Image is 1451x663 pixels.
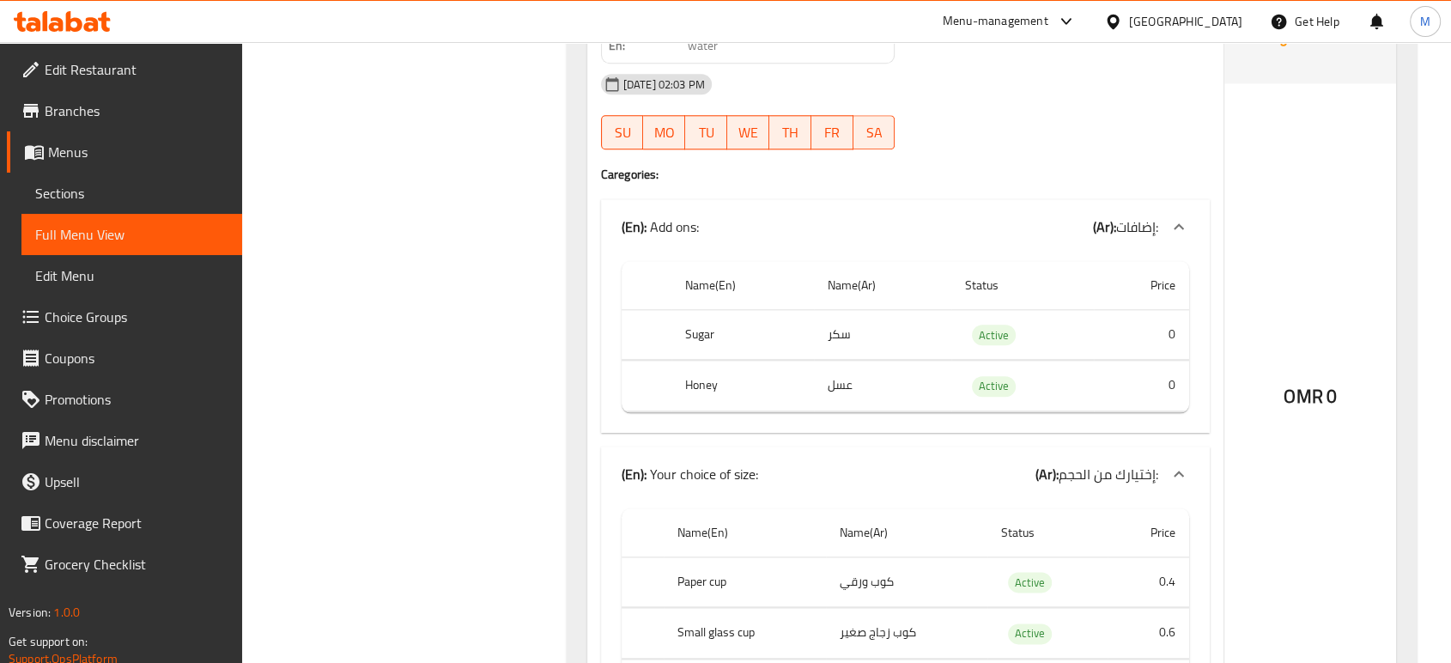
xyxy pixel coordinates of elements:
a: Grocery Checklist [7,544,242,585]
span: Active [972,325,1016,345]
a: Sections [21,173,242,214]
a: Edit Restaurant [7,49,242,90]
h4: Caregories: [601,166,1210,183]
div: [GEOGRAPHIC_DATA] [1129,12,1242,31]
th: Honey [671,361,814,411]
span: Full Menu View [35,224,228,245]
th: Paper cup [664,557,826,607]
span: Active [1008,623,1052,643]
span: Menus [48,142,228,162]
th: Name(Ar) [826,508,987,557]
table: choices table [622,261,1189,412]
th: Status [987,508,1108,557]
span: TU [692,120,720,145]
b: (En): [622,461,647,487]
td: 0.6 [1108,608,1188,659]
a: Coverage Report [7,502,242,544]
span: إضافات: [1116,214,1158,240]
button: TU [685,115,727,149]
span: Active [1008,573,1052,593]
span: SA [860,120,889,145]
td: 0 [1094,309,1189,360]
th: Name(En) [671,261,814,310]
button: FR [811,115,853,149]
span: 0 [1327,380,1337,413]
span: WE [734,120,762,145]
th: Small glass cup [664,608,826,659]
span: Grocery Checklist [45,554,228,575]
p: Add ons: [622,216,699,237]
a: Choice Groups [7,296,242,338]
a: Coupons [7,338,242,379]
span: Edit Restaurant [45,59,228,80]
span: 1.0.0 [53,601,80,623]
span: TH [776,120,804,145]
b: (En): [622,214,647,240]
span: OMR [1284,380,1322,413]
th: Price [1094,261,1189,310]
div: (En): Add ons:(Ar):إضافات: [601,199,1210,254]
span: M [1420,12,1430,31]
div: Active [972,325,1016,345]
td: عسل [814,361,951,411]
span: Coupons [45,348,228,368]
button: WE [727,115,769,149]
th: Name(Ar) [814,261,951,310]
b: (Ar): [1035,461,1059,487]
span: MO [650,120,678,145]
button: MO [643,115,685,149]
span: Edit Menu [35,265,228,286]
div: Active [972,376,1016,397]
a: Upsell [7,461,242,502]
span: Upsell [45,471,228,492]
span: SU [609,120,637,145]
th: Sugar [671,309,814,360]
span: Choice Groups [45,307,228,327]
b: (Ar): [1093,214,1116,240]
th: Price [1108,508,1188,557]
span: Branches [45,100,228,121]
button: TH [769,115,811,149]
span: Promotions [45,389,228,410]
button: SA [853,115,895,149]
strong: Description En: [609,14,684,56]
a: Menu disclaimer [7,420,242,461]
span: Active [972,376,1016,396]
a: Menus [7,131,242,173]
span: [DATE] 02:03 PM [616,76,712,93]
td: سكر [814,309,951,360]
span: Menu disclaimer [45,430,228,451]
a: Branches [7,90,242,131]
span: Sections [35,183,228,204]
th: Name(En) [664,508,826,557]
td: 0 [1094,361,1189,411]
span: Coverage Report [45,513,228,533]
td: كوب زجاج صغير [826,608,987,659]
p: Your choice of size: [622,464,758,484]
div: (En): Your choice of size:(Ar):إختيارك من الحجم: [601,447,1210,502]
td: كوب ورقي [826,557,987,607]
a: Edit Menu [21,255,242,296]
button: SU [601,115,644,149]
div: Active [1008,623,1052,644]
a: Promotions [7,379,242,420]
a: Full Menu View [21,214,242,255]
th: Status [951,261,1094,310]
span: Version: [9,601,51,623]
span: إختيارك من الحجم: [1059,461,1158,487]
div: Menu-management [943,11,1048,32]
td: 0.4 [1108,557,1188,607]
span: FR [818,120,847,145]
span: Get support on: [9,630,88,653]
